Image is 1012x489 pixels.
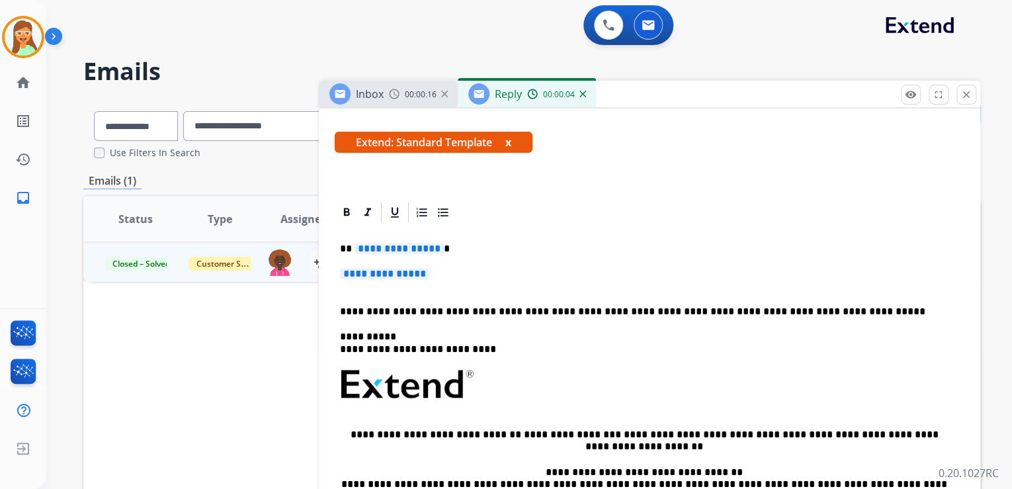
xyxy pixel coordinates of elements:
[15,75,31,91] mat-icon: home
[939,465,999,481] p: 0.20.1027RC
[105,257,178,271] span: Closed – Solved
[83,173,142,189] p: Emails (1)
[433,202,453,222] div: Bullet List
[280,211,327,227] span: Assignee
[5,19,42,56] img: avatar
[118,211,153,227] span: Status
[15,190,31,206] mat-icon: inbox
[314,255,329,271] mat-icon: person_add
[335,132,532,153] span: Extend: Standard Template
[412,202,432,222] div: Ordered List
[356,87,384,101] span: Inbox
[189,257,274,271] span: Customer Support
[933,89,945,101] mat-icon: fullscreen
[905,89,917,101] mat-icon: remove_red_eye
[83,58,980,85] h2: Emails
[505,134,511,150] button: x
[405,89,437,100] span: 00:00:16
[267,249,292,276] img: agent-avatar
[208,211,232,227] span: Type
[337,202,357,222] div: Bold
[15,113,31,129] mat-icon: list_alt
[15,152,31,167] mat-icon: history
[543,89,575,100] span: 00:00:04
[385,202,405,222] div: Underline
[495,87,522,101] span: Reply
[110,146,200,159] label: Use Filters In Search
[358,202,378,222] div: Italic
[960,89,972,101] mat-icon: close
